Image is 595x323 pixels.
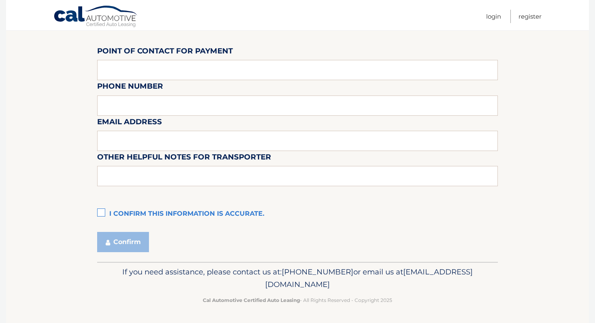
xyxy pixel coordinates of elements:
strong: Cal Automotive Certified Auto Leasing [203,297,300,303]
p: - All Rights Reserved - Copyright 2025 [102,296,493,304]
a: Login [486,10,501,23]
a: Cal Automotive [53,5,138,29]
p: If you need assistance, please contact us at: or email us at [102,266,493,291]
button: Confirm [97,232,149,252]
a: Register [518,10,542,23]
label: Other helpful notes for transporter [97,151,271,166]
label: I confirm this information is accurate. [97,206,498,222]
label: Email Address [97,116,162,131]
span: [PHONE_NUMBER] [282,267,353,276]
label: Point of Contact for Payment [97,45,233,60]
